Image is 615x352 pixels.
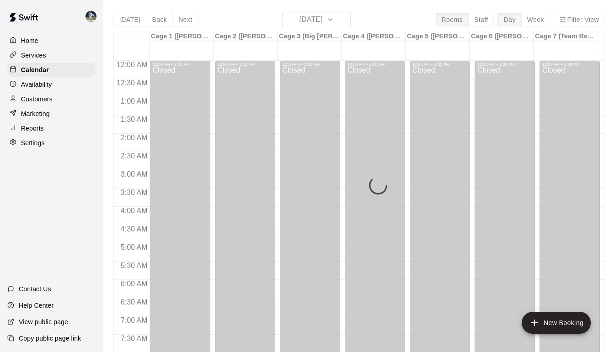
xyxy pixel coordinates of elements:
[21,109,50,118] p: Marketing
[7,136,96,150] a: Settings
[21,95,53,104] p: Customers
[21,138,45,147] p: Settings
[118,116,150,123] span: 1:30 AM
[21,36,38,45] p: Home
[118,243,150,251] span: 5:00 AM
[118,280,150,288] span: 6:00 AM
[534,32,598,41] div: Cage 7 (Team Rental)
[118,225,150,233] span: 4:30 AM
[19,284,51,294] p: Contact Us
[21,124,44,133] p: Reports
[477,62,532,67] div: 12:00 AM – 2:00 PM
[218,62,273,67] div: 12:00 AM – 2:00 PM
[7,48,96,62] a: Services
[118,170,150,178] span: 3:00 AM
[118,207,150,215] span: 4:00 AM
[7,34,96,47] a: Home
[342,32,406,41] div: Cage 4 ([PERSON_NAME])
[114,79,150,87] span: 12:30 AM
[118,134,150,142] span: 2:00 AM
[21,80,52,89] p: Availability
[118,97,150,105] span: 1:00 AM
[278,32,342,41] div: Cage 3 (Big [PERSON_NAME])
[283,62,337,67] div: 12:00 AM – 2:00 PM
[7,92,96,106] a: Customers
[150,32,214,41] div: Cage 1 ([PERSON_NAME])
[118,262,150,269] span: 5:30 AM
[19,301,53,310] p: Help Center
[7,78,96,91] a: Availability
[214,32,278,41] div: Cage 2 ([PERSON_NAME])
[412,62,467,67] div: 12:00 AM – 2:00 PM
[470,32,534,41] div: Cage 6 ([PERSON_NAME])
[19,317,68,326] p: View public page
[7,121,96,135] a: Reports
[21,51,46,60] p: Services
[152,62,207,67] div: 12:00 AM – 2:00 PM
[348,62,402,67] div: 12:00 AM – 2:00 PM
[118,316,150,324] span: 7:00 AM
[118,189,150,196] span: 3:30 AM
[118,335,150,342] span: 7:30 AM
[7,63,96,77] a: Calendar
[7,107,96,121] a: Marketing
[542,62,597,67] div: 12:00 AM – 2:00 PM
[118,152,150,160] span: 2:30 AM
[114,61,150,68] span: 12:00 AM
[84,7,103,26] div: Chad Bell
[406,32,470,41] div: Cage 5 ([PERSON_NAME])
[21,65,49,74] p: Calendar
[118,298,150,306] span: 6:30 AM
[522,312,591,334] button: add
[19,334,81,343] p: Copy public page link
[86,11,96,22] img: Chad Bell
